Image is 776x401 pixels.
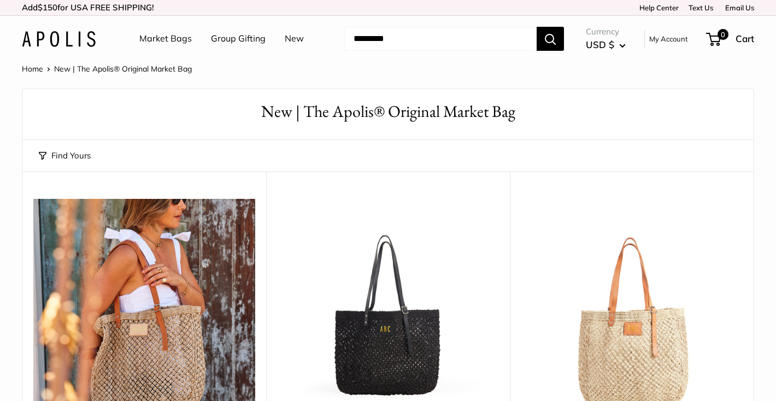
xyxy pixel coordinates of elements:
a: Home [22,64,43,74]
span: $150 [38,2,57,13]
span: Currency [586,24,626,39]
a: Market Bags [139,31,192,47]
h1: New | The Apolis® Original Market Bag [39,100,737,123]
span: Cart [736,33,754,44]
span: USD $ [586,39,614,50]
a: Email Us [721,3,754,12]
button: USD $ [586,36,626,54]
a: Text Us [689,3,713,12]
button: Search [537,27,564,51]
a: My Account [649,32,688,45]
a: 0 Cart [707,30,754,48]
img: Apolis [22,31,96,47]
a: Group Gifting [211,31,266,47]
nav: Breadcrumb [22,62,192,76]
button: Find Yours [39,148,91,163]
span: 0 [718,29,728,40]
a: Help Center [636,3,679,12]
a: New [285,31,304,47]
span: New | The Apolis® Original Market Bag [54,64,192,74]
input: Search... [345,27,537,51]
